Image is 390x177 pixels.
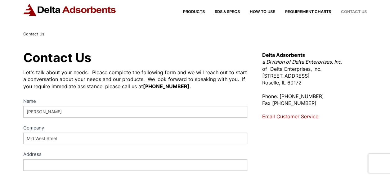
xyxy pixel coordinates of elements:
label: Name [23,97,247,106]
strong: Delta Adsorbents [262,52,305,58]
p: Phone: [PHONE_NUMBER] Fax [PHONE_NUMBER] [262,93,367,107]
a: Email Customer Service [262,113,318,120]
span: SDS & SPECS [215,10,240,14]
div: Let's talk about your needs. Please complete the following form and we will reach out to start a ... [23,69,247,90]
img: Delta Adsorbents [23,4,116,16]
em: a Division of Delta Enterprises, Inc. [262,59,342,65]
label: Company [23,124,247,133]
p: of Delta Enterprises, Inc. [STREET_ADDRESS] Roselle, IL 60172 [262,52,367,86]
span: Products [183,10,205,14]
span: Contact Us [341,10,367,14]
a: SDS & SPECS [205,10,240,14]
h1: Contact Us [23,52,247,64]
span: Requirement Charts [285,10,331,14]
strong: [PHONE_NUMBER] [143,83,189,89]
span: Contact Us [23,32,44,36]
a: Requirement Charts [275,10,331,14]
a: Contact Us [331,10,367,14]
a: Products [173,10,205,14]
span: How to Use [250,10,275,14]
a: How to Use [240,10,275,14]
div: Address [23,150,247,159]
